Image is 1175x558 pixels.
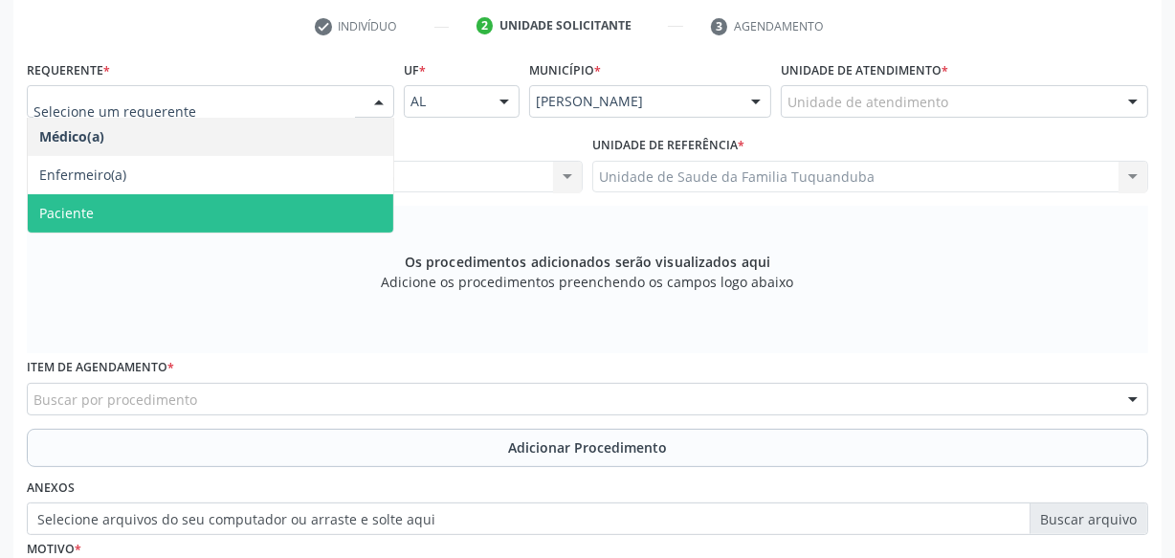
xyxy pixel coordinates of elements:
label: Item de agendamento [27,353,174,383]
span: Paciente [39,204,94,222]
span: Médico(a) [39,127,104,145]
label: Município [529,56,601,85]
span: [PERSON_NAME] [536,92,732,111]
div: Unidade solicitante [499,17,632,34]
span: Enfermeiro(a) [39,166,126,184]
input: Selecione um requerente [33,92,355,130]
label: Requerente [27,56,110,85]
span: Adicione os procedimentos preenchendo os campos logo abaixo [382,272,794,292]
label: UF [404,56,426,85]
span: Adicionar Procedimento [508,437,667,458]
span: Os procedimentos adicionados serão visualizados aqui [405,252,770,272]
span: Buscar por procedimento [33,390,197,410]
button: Adicionar Procedimento [27,429,1148,467]
div: 2 [477,17,494,34]
label: Unidade de referência [592,131,744,161]
span: Unidade de atendimento [787,92,948,112]
label: Unidade de atendimento [781,56,948,85]
span: AL [410,92,480,111]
